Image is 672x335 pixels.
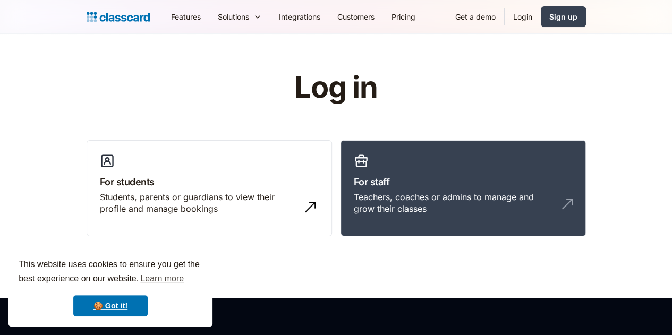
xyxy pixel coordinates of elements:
[19,258,202,287] span: This website uses cookies to ensure you get the best experience on our website.
[549,11,577,22] div: Sign up
[167,71,505,104] h1: Log in
[354,175,573,189] h3: For staff
[163,5,209,29] a: Features
[100,175,319,189] h3: For students
[341,140,586,237] a: For staffTeachers, coaches or admins to manage and grow their classes
[100,191,297,215] div: Students, parents or guardians to view their profile and manage bookings
[139,271,185,287] a: learn more about cookies
[270,5,329,29] a: Integrations
[541,6,586,27] a: Sign up
[8,248,212,327] div: cookieconsent
[87,10,150,24] a: home
[447,5,504,29] a: Get a demo
[383,5,424,29] a: Pricing
[87,140,332,237] a: For studentsStudents, parents or guardians to view their profile and manage bookings
[218,11,249,22] div: Solutions
[209,5,270,29] div: Solutions
[73,295,148,316] a: dismiss cookie message
[329,5,383,29] a: Customers
[354,191,551,215] div: Teachers, coaches or admins to manage and grow their classes
[505,5,541,29] a: Login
